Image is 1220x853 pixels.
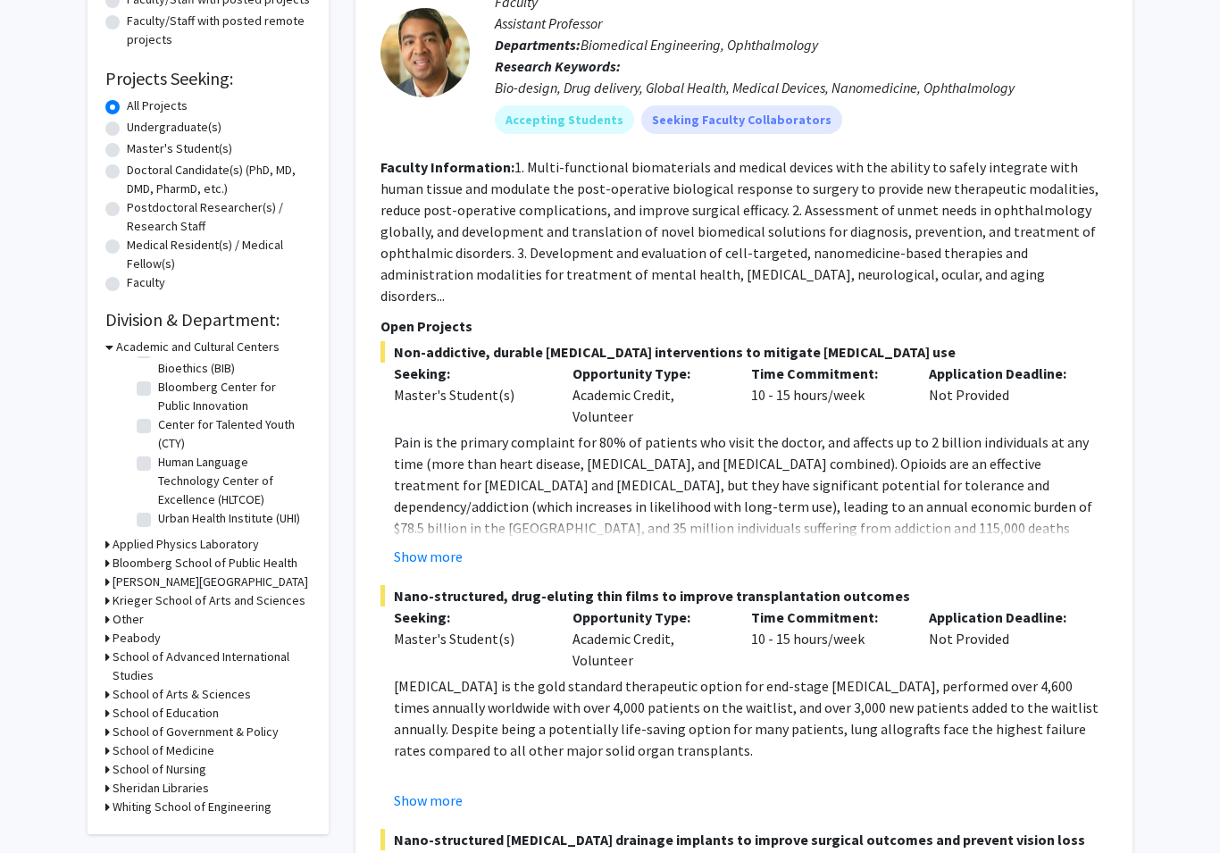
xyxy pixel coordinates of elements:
div: Bio-design, Drug delivery, Global Health, Medical Devices, Nanomedicine, Ophthalmology [495,78,1107,99]
div: Academic Credit, Volunteer [559,364,738,428]
div: Not Provided [915,607,1094,672]
button: Show more [394,790,463,812]
label: Master's Student(s) [127,140,232,159]
label: Medical Resident(s) / Medical Fellow(s) [127,237,311,274]
b: Departments: [495,37,581,54]
label: Center for Talented Youth (CTY) [158,416,306,454]
mat-chip: Seeking Faculty Collaborators [641,106,842,135]
h3: School of Arts & Sciences [113,686,251,705]
label: Undergraduate(s) [127,119,221,138]
h2: Division & Department: [105,310,311,331]
h3: Academic and Cultural Centers [116,339,280,357]
p: Opportunity Type: [572,607,724,629]
label: All Projects [127,97,188,116]
div: Not Provided [915,364,1094,428]
h3: School of Government & Policy [113,723,279,742]
h3: School of Advanced International Studies [113,648,311,686]
span: Nano-structured [MEDICAL_DATA] drainage implants to improve surgical outcomes and prevent vision ... [380,830,1107,851]
span: Biomedical Engineering, Ophthalmology [581,37,818,54]
h3: School of Medicine [113,742,214,761]
p: Application Deadline: [929,364,1081,385]
div: Master's Student(s) [394,629,546,650]
label: Bloomberg Center for Public Innovation [158,379,306,416]
span: Non-addictive, durable [MEDICAL_DATA] interventions to mitigate [MEDICAL_DATA] use [380,342,1107,364]
p: Pain is the primary complaint for 80% of patients who visit the doctor, and affects up to 2 billi... [394,432,1107,582]
h3: School of Education [113,705,219,723]
p: Seeking: [394,607,546,629]
h3: Other [113,611,144,630]
div: 10 - 15 hours/week [738,607,916,672]
label: Postdoctoral Researcher(s) / Research Staff [127,199,311,237]
iframe: Chat [13,773,76,840]
span: Nano-structured, drug-eluting thin films to improve transplantation outcomes [380,586,1107,607]
label: Faculty/Staff with posted remote projects [127,13,311,50]
h3: Sheridan Libraries [113,780,209,799]
p: Assistant Professor [495,13,1107,35]
p: Open Projects [380,316,1107,338]
p: Time Commitment: [751,607,903,629]
h3: Peabody [113,630,161,648]
b: Research Keywords: [495,58,621,76]
h3: [PERSON_NAME][GEOGRAPHIC_DATA] [113,573,308,592]
div: Academic Credit, Volunteer [559,607,738,672]
p: Time Commitment: [751,364,903,385]
p: Seeking: [394,364,546,385]
h3: School of Nursing [113,761,206,780]
p: [MEDICAL_DATA] is the gold standard therapeutic option for end-stage [MEDICAL_DATA], performed ov... [394,676,1107,762]
h3: Applied Physics Laboratory [113,536,259,555]
p: Application Deadline: [929,607,1081,629]
label: Human Language Technology Center of Excellence (HLTCOE) [158,454,306,510]
label: Berman Institute of Bioethics (BIB) [158,341,306,379]
fg-read-more: 1. Multi-functional biomaterials and medical devices with the ability to safely integrate with hu... [380,159,1099,305]
mat-chip: Accepting Students [495,106,634,135]
h3: Bloomberg School of Public Health [113,555,297,573]
label: Doctoral Candidate(s) (PhD, MD, DMD, PharmD, etc.) [127,162,311,199]
h3: Whiting School of Engineering [113,799,272,817]
label: Urban Health Institute (UHI) [158,510,300,529]
b: Faculty Information: [380,159,514,177]
h2: Projects Seeking: [105,69,311,90]
div: Master's Student(s) [394,385,546,406]
h3: Krieger School of Arts and Sciences [113,592,305,611]
label: Faculty [127,274,165,293]
div: 10 - 15 hours/week [738,364,916,428]
p: Opportunity Type: [572,364,724,385]
button: Show more [394,547,463,568]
